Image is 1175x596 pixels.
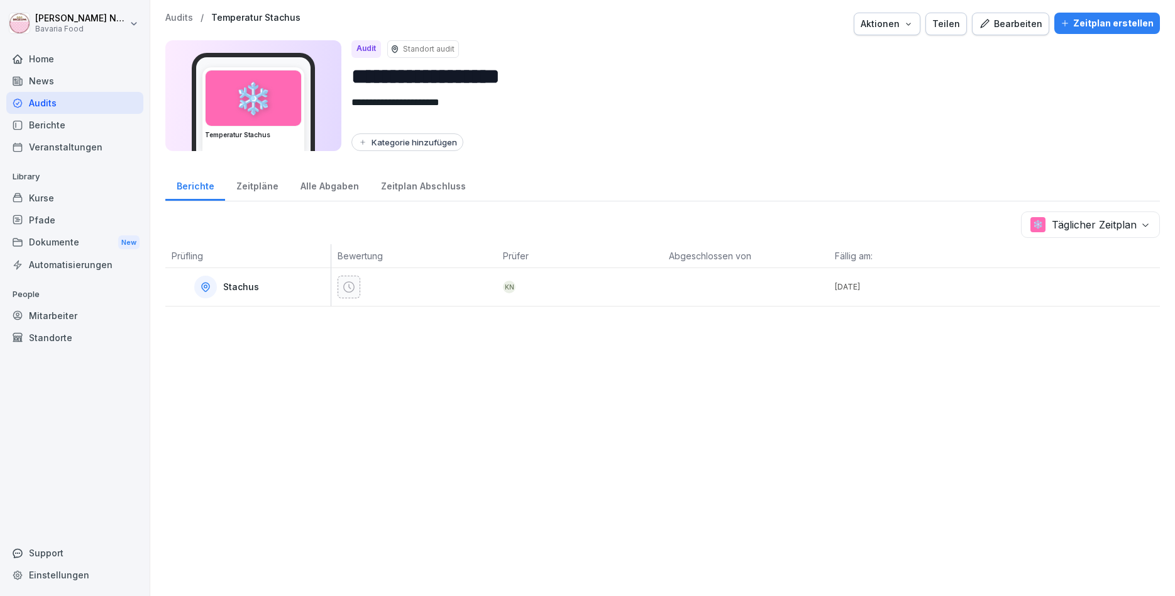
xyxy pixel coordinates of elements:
div: New [118,235,140,250]
div: Audit [351,40,381,58]
a: Berichte [6,114,143,136]
button: Teilen [925,13,967,35]
p: Bewertung [338,249,491,262]
p: Prüfling [172,249,324,262]
th: Prüfer [497,244,663,268]
div: Dokumente [6,231,143,254]
div: Support [6,542,143,564]
button: Zeitplan erstellen [1054,13,1160,34]
a: Kurse [6,187,143,209]
button: Kategorie hinzufügen [351,133,463,151]
a: Alle Abgaben [289,169,370,201]
div: ❄️ [206,70,301,126]
p: / [201,13,204,23]
p: Library [6,167,143,187]
a: Automatisierungen [6,254,143,276]
a: DokumenteNew [6,231,143,254]
a: Temperatur Stachus [211,13,301,23]
a: Pfade [6,209,143,231]
a: News [6,70,143,92]
a: Audits [6,92,143,114]
a: Berichte [165,169,225,201]
th: Fällig am: [829,244,995,268]
a: Einstellungen [6,564,143,586]
p: [DATE] [835,281,995,293]
h3: Temperatur Stachus [205,130,302,140]
button: Aktionen [854,13,920,35]
a: Veranstaltungen [6,136,143,158]
div: KN [503,281,516,293]
a: Zeitplan Abschluss [370,169,477,201]
div: Bearbeiten [979,17,1042,31]
div: Zeitplan erstellen [1061,16,1154,30]
p: Stachus [223,282,259,293]
p: Abgeschlossen von [669,249,822,262]
a: Mitarbeiter [6,305,143,327]
a: Home [6,48,143,70]
p: [PERSON_NAME] Neurohr [35,13,127,24]
div: Teilen [932,17,960,31]
p: Standort audit [403,43,455,55]
p: People [6,284,143,305]
a: Zeitpläne [225,169,289,201]
div: Aktionen [861,17,913,31]
a: Standorte [6,327,143,349]
p: Bavaria Food [35,25,127,33]
div: Kategorie hinzufügen [358,137,457,147]
a: Audits [165,13,193,23]
button: Bearbeiten [972,13,1049,35]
